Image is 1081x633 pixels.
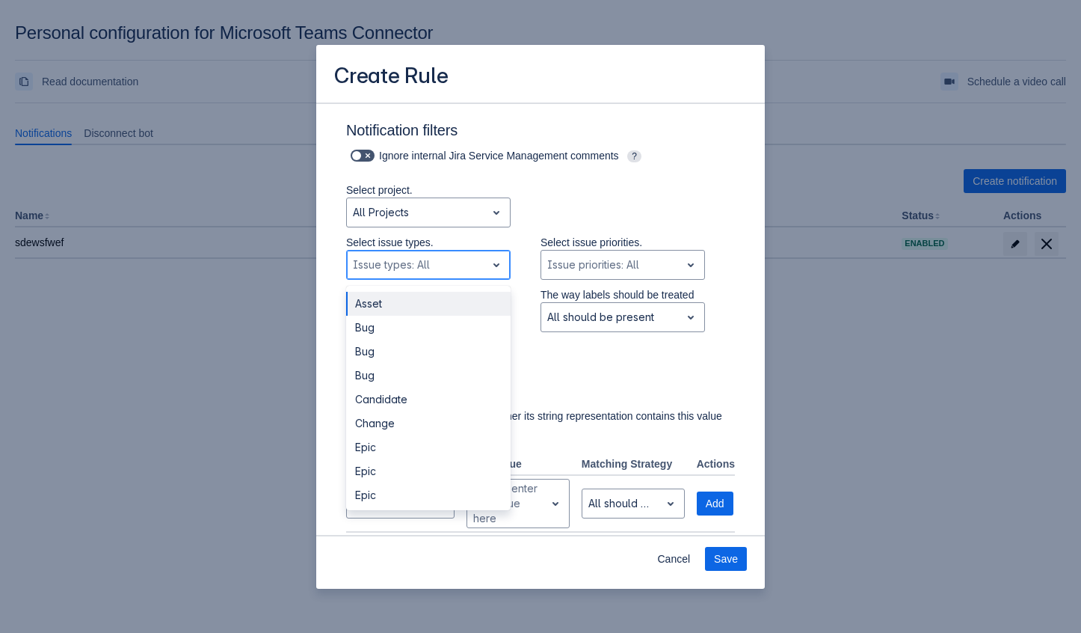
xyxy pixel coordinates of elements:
[346,435,511,459] div: Epic
[487,256,505,274] span: open
[682,308,700,326] span: open
[346,388,511,412] div: Candidate
[627,150,641,162] span: ?
[540,287,705,302] p: The way labels should be treated
[648,547,699,571] button: Cancel
[540,235,705,250] p: Select issue priorities.
[461,453,576,476] th: Filter value
[346,121,735,145] h3: Notification filters
[714,547,738,571] span: Save
[691,453,735,476] th: Actions
[546,495,564,513] span: open
[346,483,511,507] div: Epic
[487,204,505,221] span: open
[346,235,511,250] p: Select issue types.
[697,492,733,516] button: Add
[346,507,511,531] div: Idea
[346,183,511,198] p: Select project.
[576,453,691,476] th: Matching Strategy
[346,364,511,388] div: Bug
[334,63,449,92] h3: Create Rule
[346,145,705,166] div: Ignore internal Jira Service Management comments
[682,256,700,274] span: open
[706,492,724,516] span: Add
[346,316,511,340] div: Bug
[657,547,690,571] span: Cancel
[346,409,735,438] p: Each custom field is checked whether its string representation contains this value (AND condition...
[346,459,511,483] div: Epic
[705,547,747,571] button: Save
[346,340,511,364] div: Bug
[346,292,511,316] div: Asset
[346,412,511,435] div: Change
[662,495,680,513] span: open
[346,376,735,400] h3: Custom fields filters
